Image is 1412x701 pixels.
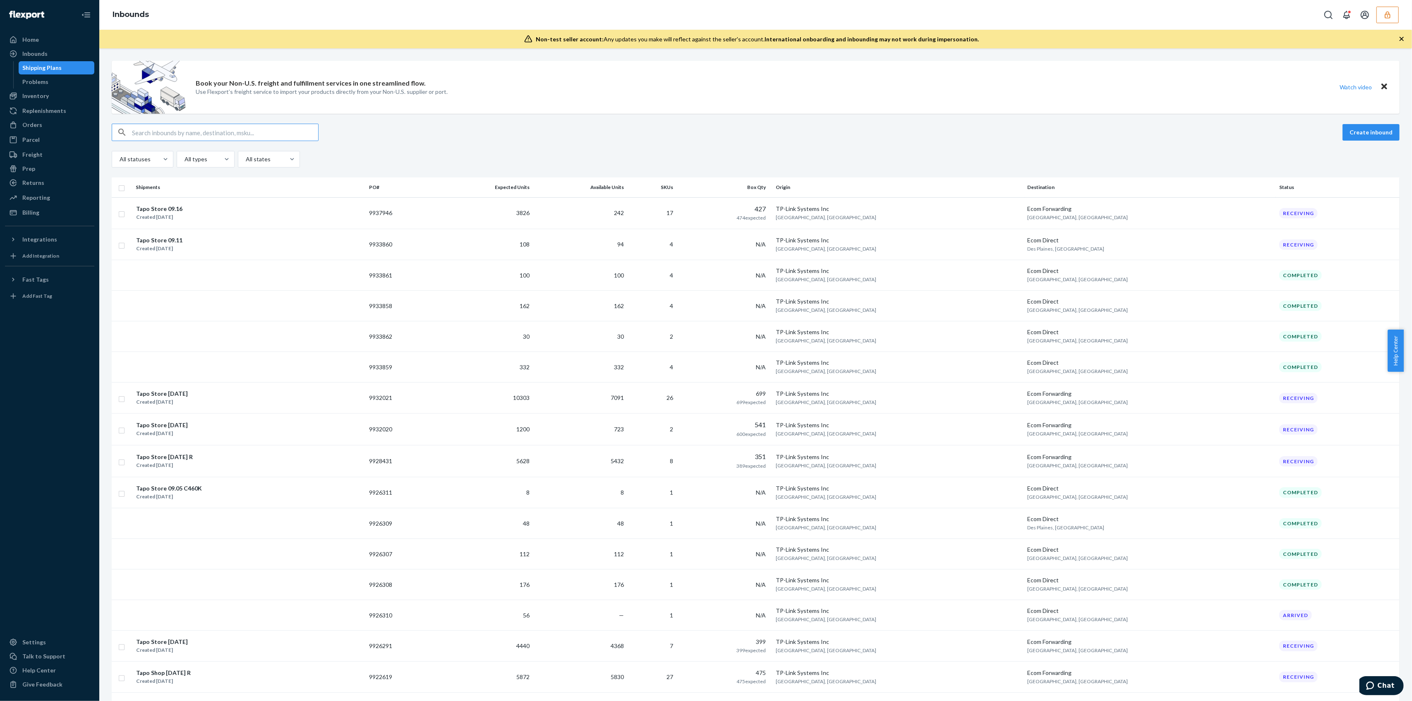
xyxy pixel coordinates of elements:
button: Give Feedback [5,678,94,691]
a: Add Fast Tag [5,289,94,303]
div: TP-Link Systems Inc [776,236,1021,244]
span: 48 [523,520,530,527]
span: [GEOGRAPHIC_DATA], [GEOGRAPHIC_DATA] [1028,431,1128,437]
div: 699 [683,390,765,398]
th: Box Qty [680,177,772,197]
button: Fast Tags [5,273,94,286]
div: Receiving [1279,393,1318,403]
span: N/A [756,520,766,527]
div: Created [DATE] [136,677,191,685]
td: 9932021 [366,383,436,414]
span: 10303 [513,394,530,401]
span: 474 expected [736,215,766,221]
span: 176 [520,581,530,588]
span: [GEOGRAPHIC_DATA], [GEOGRAPHIC_DATA] [1028,214,1128,220]
div: TP-Link Systems Inc [776,267,1021,275]
img: Flexport logo [9,11,44,19]
div: 399 [683,638,765,646]
td: 9937946 [366,197,436,229]
span: [GEOGRAPHIC_DATA], [GEOGRAPHIC_DATA] [1028,647,1128,653]
div: Receiving [1279,424,1318,435]
button: Create inbound [1342,124,1400,141]
td: 9928431 [366,445,436,477]
span: 4 [670,302,673,309]
div: Ecom Forwarding [1028,421,1273,429]
td: 9933860 [366,229,436,260]
button: Help Center [1388,330,1404,372]
span: [GEOGRAPHIC_DATA], [GEOGRAPHIC_DATA] [1028,368,1128,374]
div: Problems [23,78,49,86]
div: Receiving [1279,641,1318,651]
td: 9932020 [366,414,436,445]
div: Created [DATE] [136,646,188,654]
span: 699 expected [736,399,766,405]
div: Tapo Store 09.05 C460K [136,484,202,493]
div: Receiving [1279,672,1318,682]
span: N/A [756,581,766,588]
span: 176 [614,581,624,588]
div: Tapo Shop [DATE] R [136,669,191,677]
div: TP-Link Systems Inc [776,421,1021,429]
div: Tapo Store [DATE] [136,421,188,429]
div: Ecom Forwarding [1028,205,1273,213]
div: Fast Tags [22,275,49,284]
span: 5628 [516,457,530,464]
td: 9926291 [366,631,436,662]
div: TP-Link Systems Inc [776,390,1021,398]
span: [GEOGRAPHIC_DATA], [GEOGRAPHIC_DATA] [1028,307,1128,313]
div: Ecom Direct [1028,515,1273,523]
span: N/A [756,550,766,557]
div: TP-Link Systems Inc [776,453,1021,461]
span: 1 [670,520,673,527]
td: 9926308 [366,569,436,600]
td: 9933858 [366,291,436,321]
div: Give Feedback [22,680,62,689]
td: 9926307 [366,539,436,569]
div: Ecom Direct [1028,545,1273,554]
td: 9926311 [366,477,436,508]
div: Completed [1279,301,1322,311]
td: 9933862 [366,321,436,352]
span: 100 [520,272,530,279]
div: Ecom Direct [1028,607,1273,615]
div: Tapo Store [DATE] [136,638,188,646]
span: N/A [756,333,766,340]
a: Replenishments [5,104,94,117]
div: Receiving [1279,208,1318,218]
div: Talk to Support [22,652,65,660]
input: Search inbounds by name, destination, msku... [132,124,318,141]
span: 48 [618,520,624,527]
div: Ecom Direct [1028,576,1273,584]
td: 9933859 [366,352,436,383]
a: Settings [5,636,94,649]
div: TP-Link Systems Inc [776,205,1021,213]
div: TP-Link Systems Inc [776,607,1021,615]
span: [GEOGRAPHIC_DATA], [GEOGRAPHIC_DATA] [776,246,876,252]
span: N/A [756,241,766,248]
div: Completed [1279,362,1322,372]
span: 17 [666,209,673,216]
span: [GEOGRAPHIC_DATA], [GEOGRAPHIC_DATA] [1028,494,1128,500]
div: Completed [1279,270,1322,280]
div: TP-Link Systems Inc [776,359,1021,367]
div: Ecom Direct [1028,236,1273,244]
span: N/A [756,364,766,371]
a: Freight [5,148,94,161]
div: Ecom Direct [1028,297,1273,306]
span: [GEOGRAPHIC_DATA], [GEOGRAPHIC_DATA] [1028,399,1128,405]
div: Completed [1279,549,1322,559]
input: All states [245,155,246,163]
div: TP-Link Systems Inc [776,545,1021,554]
span: 3826 [516,209,530,216]
span: International onboarding and inbounding may not work during impersonation. [765,36,979,43]
span: 112 [520,550,530,557]
div: Integrations [22,235,57,244]
div: Tapo Store 09.11 [136,236,182,244]
div: Ecom Direct [1028,328,1273,336]
div: 541 [683,420,765,430]
span: 2 [670,426,673,433]
span: — [619,612,624,619]
span: [GEOGRAPHIC_DATA], [GEOGRAPHIC_DATA] [776,337,876,344]
ol: breadcrumbs [106,3,156,27]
